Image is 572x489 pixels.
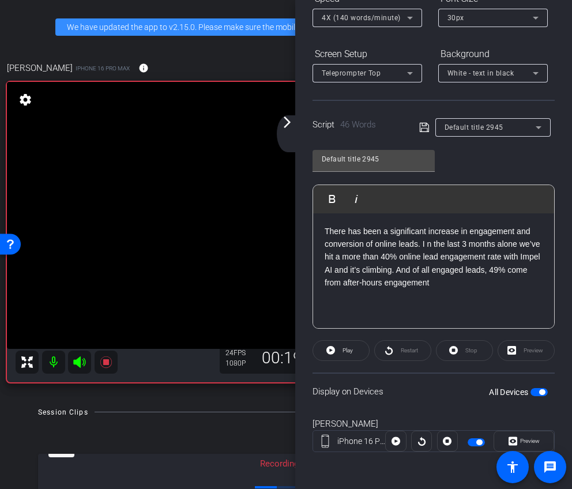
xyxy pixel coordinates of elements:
[489,386,530,398] label: All Devices
[225,359,254,368] div: 1080P
[447,14,464,22] span: 30px
[254,348,332,368] div: 00:19:52
[506,460,520,474] mat-icon: accessibility
[322,69,381,77] span: Teleprompter Top
[313,118,403,131] div: Script
[38,407,88,418] div: Session Clips
[225,348,254,358] div: 24
[343,347,353,353] span: Play
[313,417,555,431] div: [PERSON_NAME]
[438,44,548,64] div: Background
[313,44,422,64] div: Screen Setup
[138,63,149,73] mat-icon: info
[447,69,514,77] span: White - text in black
[7,62,73,74] span: [PERSON_NAME]
[445,123,503,131] span: Default title 2945
[17,93,33,107] mat-icon: settings
[322,152,426,166] input: Title
[313,373,555,410] div: Display on Devices
[325,225,543,289] p: There has been a significant increase in engagement and conversion of online leads. I n the last ...
[340,119,376,130] span: 46 Words
[234,349,246,357] span: FPS
[322,14,401,22] span: 4X (140 words/minute)
[280,115,294,129] mat-icon: arrow_forward_ios
[313,340,370,361] button: Play
[55,18,517,36] div: We have updated the app to v2.15.0. Please make sure the mobile user has the newest version.
[337,435,386,447] div: iPhone 16 Pro Max
[76,64,130,73] span: iPhone 16 Pro Max
[254,457,304,471] div: Recording
[543,460,557,474] mat-icon: message
[520,438,540,444] span: Preview
[494,431,554,452] button: Preview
